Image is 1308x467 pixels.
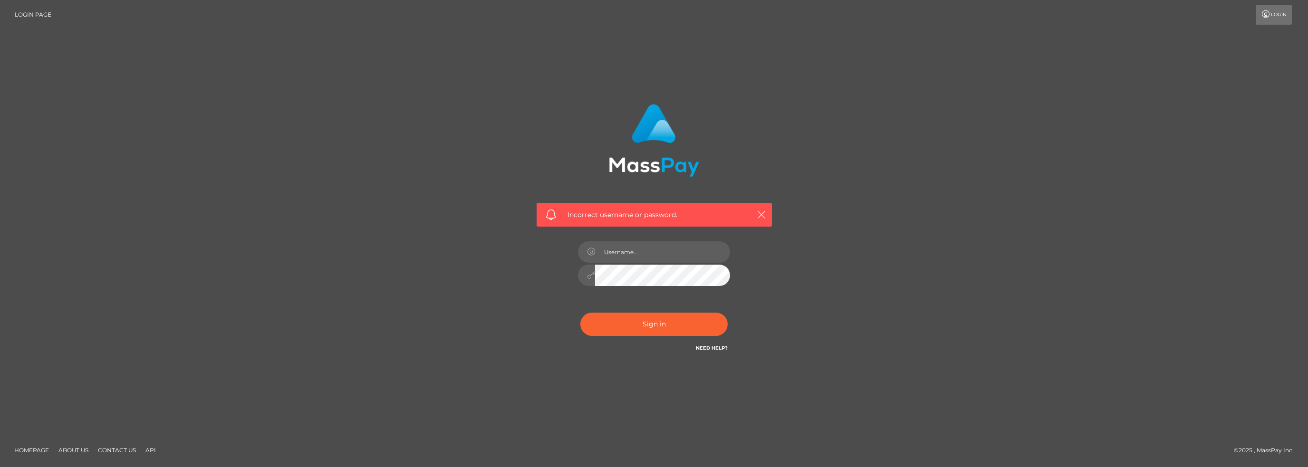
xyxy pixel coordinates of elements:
[696,345,728,351] a: Need Help?
[1256,5,1292,25] a: Login
[567,210,741,220] span: Incorrect username or password.
[15,5,51,25] a: Login Page
[10,443,53,457] a: Homepage
[142,443,160,457] a: API
[94,443,140,457] a: Contact Us
[609,104,699,177] img: MassPay Login
[55,443,92,457] a: About Us
[1234,445,1301,456] div: © 2025 , MassPay Inc.
[580,313,728,336] button: Sign in
[595,241,730,263] input: Username...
